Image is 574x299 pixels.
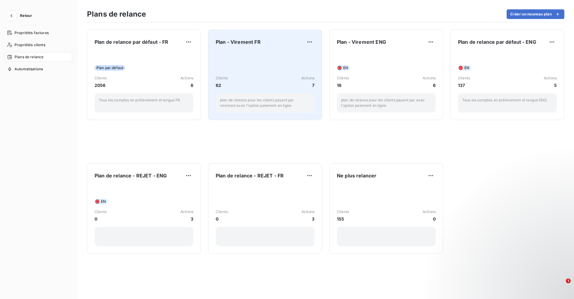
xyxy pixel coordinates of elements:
[95,172,167,179] span: Plan de relance - REJET - ENG
[337,38,386,46] span: Plan - Virement ENG
[5,11,37,21] button: Retour
[423,82,436,88] span: 6
[302,75,314,81] span: Actions
[453,240,574,283] iframe: Intercom notifications message
[216,216,228,222] span: 0
[544,82,557,88] span: 5
[337,75,349,81] span: Clients
[216,172,284,179] span: Plan de relance - REJET - FR
[20,14,32,17] span: Retour
[180,209,193,215] span: Actions
[458,82,470,88] span: 137
[337,172,376,179] span: Ne plus relancer
[302,82,314,88] span: 7
[95,65,125,71] span: Plan par défaut
[216,82,228,88] span: 62
[95,38,169,46] span: Plan de relance par défaut - FR
[15,30,49,36] span: Propriétés factures
[216,75,228,81] span: Clients
[337,82,349,88] span: 18
[220,97,310,108] p: plan de relance pour les clients payant par virement avec l'option paiement en ligne
[101,199,106,204] span: EN
[216,209,228,215] span: Clients
[423,216,436,222] span: 0
[423,75,436,81] span: Actions
[458,38,536,46] span: Plan de relance par défaut - ENG
[5,52,72,62] a: Plans de relance
[99,97,189,103] p: Tous les comptes en prélèvement et langue FR
[15,42,45,48] span: Propriétés clients
[341,97,431,108] p: plan de relance pour les clients payant par avec l'option paiement en ligne
[5,64,72,74] a: Automatisations
[343,65,348,71] span: EN
[5,40,72,50] a: Propriétés clients
[95,209,107,215] span: Clients
[302,209,314,215] span: Actions
[544,75,557,81] span: Actions
[423,209,436,215] span: Actions
[337,209,349,215] span: Clients
[180,216,193,222] span: 3
[15,66,43,72] span: Automatisations
[216,38,261,46] span: Plan - Virement FR
[507,9,564,19] button: Créer un nouveau plan
[95,216,107,222] span: 0
[553,278,568,293] iframe: Intercom live chat
[464,65,469,71] span: EN
[566,278,571,283] span: 1
[458,75,470,81] span: Clients
[95,75,107,81] span: Clients
[462,97,553,103] p: Tous les comptes en prélèvement et langue ENG
[15,54,44,60] span: Plans de relance
[87,9,146,20] h3: Plans de relance
[180,75,193,81] span: Actions
[337,216,349,222] span: 155
[302,216,314,222] span: 3
[5,28,72,38] a: Propriétés factures
[180,82,193,88] span: 6
[95,82,107,88] span: 2056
